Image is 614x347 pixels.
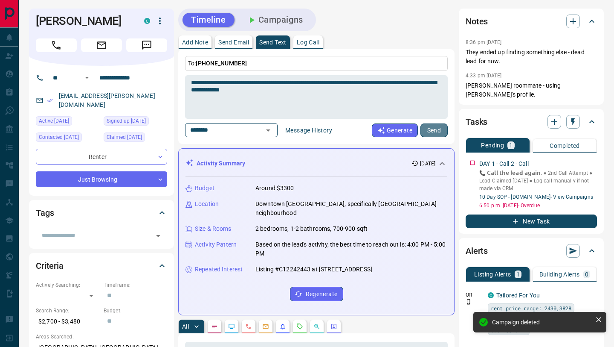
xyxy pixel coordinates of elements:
p: All [182,323,189,329]
button: Send [420,124,448,137]
svg: Emails [262,323,269,330]
p: Based on the lead's activity, the best time to reach out is: 4:00 PM - 5:00 PM [255,240,447,258]
p: Search Range: [36,307,99,315]
div: Wed Jul 23 2025 [36,116,99,128]
svg: Calls [245,323,252,330]
p: Send Text [259,39,287,45]
p: Size & Rooms [195,224,232,233]
p: Budget [195,184,214,193]
span: Call [36,38,77,52]
button: Message History [280,124,337,137]
h1: [PERSON_NAME] [36,14,131,28]
p: Timeframe: [104,281,167,289]
p: Off [466,291,483,299]
button: Regenerate [290,287,343,301]
div: Tags [36,203,167,223]
button: Generate [372,124,418,137]
button: Open [262,124,274,136]
button: Open [82,73,92,83]
p: Send Email [218,39,249,45]
p: 1 [509,142,513,148]
p: Add Note [182,39,208,45]
span: Email [81,38,122,52]
svg: Opportunities [313,323,320,330]
p: 1 [516,271,520,277]
p: Downtown [GEOGRAPHIC_DATA], specifically [GEOGRAPHIC_DATA] neighbourhood [255,200,447,218]
p: Budget: [104,307,167,315]
p: Areas Searched: [36,333,167,341]
p: Pending [481,142,504,148]
svg: Notes [211,323,218,330]
span: Claimed [DATE] [107,133,142,141]
h2: Tags [36,206,54,220]
p: Listing #C12242443 at [STREET_ADDRESS] [255,265,372,274]
p: 2 bedrooms, 1-2 bathrooms, 700-900 sqft [255,224,368,233]
p: Actively Searching: [36,281,99,289]
div: Notes [466,11,597,32]
span: Contacted [DATE] [39,133,79,141]
p: $2,700 - $3,480 [36,315,99,329]
p: 4:33 pm [DATE] [466,73,502,79]
a: Tailored For You [496,292,540,299]
h2: Notes [466,15,488,28]
p: [DATE] [420,160,435,168]
p: 6:50 p.m. [DATE] - Overdue [479,202,597,209]
p: Completed [550,143,580,149]
svg: Requests [296,323,303,330]
p: 8:36 pm [DATE] [466,39,502,45]
div: Just Browsing [36,171,167,187]
p: Location [195,200,219,209]
p: Log Call [297,39,319,45]
span: Message [126,38,167,52]
button: Timeline [182,13,235,27]
p: Around $3300 [255,184,294,193]
h2: Tasks [466,115,487,129]
svg: Lead Browsing Activity [228,323,235,330]
div: Fri Jul 18 2025 [36,132,99,144]
div: condos.ca [488,292,494,298]
p: 📞 𝗖𝗮𝗹𝗹 𝘁𝗵𝗲 𝗹𝗲𝗮𝗱 𝗮𝗴𝗮𝗶𝗻. ● 2nd Call Attempt ● Lead Claimed [DATE] ‎● Log call manually if not made ... [479,169,597,192]
div: Tue Jul 01 2025 [104,132,167,144]
p: Activity Pattern [195,240,237,249]
a: 10 Day SOP - [DOMAIN_NAME]- View Campaigns [479,194,593,200]
div: Alerts [466,241,597,261]
div: Thu Jul 13 2023 [104,116,167,128]
h2: Alerts [466,244,488,258]
p: Building Alerts [539,271,580,277]
span: Active [DATE] [39,117,69,125]
svg: Listing Alerts [279,323,286,330]
span: rent price range: 2430,3828 [491,304,571,312]
div: Campaign deleted [492,319,592,326]
p: DAY 1 - Call 2 - Call [479,159,529,168]
button: Open [152,230,164,242]
p: 0 [585,271,588,277]
button: New Task [466,215,597,228]
p: Listing Alerts [474,271,511,277]
div: Activity Summary[DATE] [185,156,447,171]
div: Criteria [36,256,167,276]
div: Tasks [466,112,597,132]
p: To: [185,56,448,71]
span: [PHONE_NUMBER] [196,60,247,67]
svg: Agent Actions [330,323,337,330]
h2: Criteria [36,259,64,273]
p: [PERSON_NAME] roommate - using [PERSON_NAME]'s profile. [466,81,597,99]
p: Activity Summary [197,159,245,168]
div: Renter [36,149,167,165]
div: condos.ca [144,18,150,24]
span: Signed up [DATE] [107,117,146,125]
a: [EMAIL_ADDRESS][PERSON_NAME][DOMAIN_NAME] [59,92,155,108]
p: Repeated Interest [195,265,243,274]
p: They ended up finding something else - dead lead for now. [466,48,597,66]
svg: Email Verified [47,97,53,103]
button: Campaigns [238,13,312,27]
svg: Push Notification Only [466,299,472,305]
